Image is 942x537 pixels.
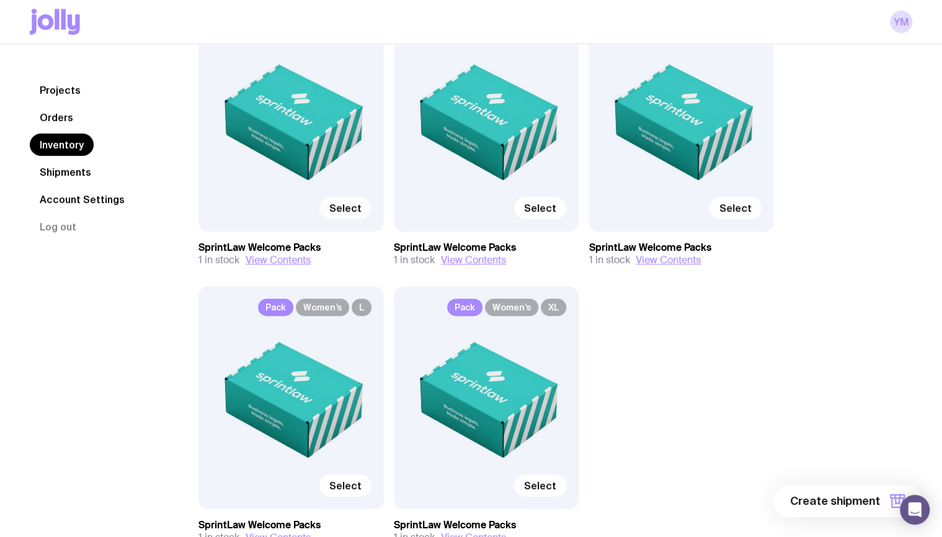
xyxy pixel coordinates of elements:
span: Select [329,202,362,214]
button: Log out [30,215,86,238]
span: 1 in stock [589,254,629,266]
span: Pack [447,299,482,316]
span: 1 in stock [394,254,435,266]
span: L [352,299,371,316]
button: View Contents [441,254,506,266]
span: Create shipment [790,494,880,508]
a: Inventory [30,133,94,156]
div: Open Intercom Messenger [900,495,930,525]
span: Pack [258,299,293,316]
span: Select [719,202,752,214]
span: Select [329,479,362,492]
a: YM [890,11,912,33]
a: Account Settings [30,188,135,210]
span: XL [541,299,566,316]
a: Shipments [30,161,101,183]
a: Projects [30,79,91,101]
h3: SprintLaw Welcome Packs [589,241,774,254]
a: Orders [30,106,83,129]
button: Create shipment [773,485,922,517]
span: Select [524,479,556,492]
h3: SprintLaw Welcome Packs [198,241,384,254]
button: View Contents [636,254,701,266]
span: Women’s [296,299,349,316]
span: Select [524,202,556,214]
span: Women’s [485,299,538,316]
h3: SprintLaw Welcome Packs [394,241,579,254]
button: View Contents [246,254,311,266]
span: 1 in stock [198,254,239,266]
h3: SprintLaw Welcome Packs [198,519,384,531]
h3: SprintLaw Welcome Packs [394,519,579,531]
